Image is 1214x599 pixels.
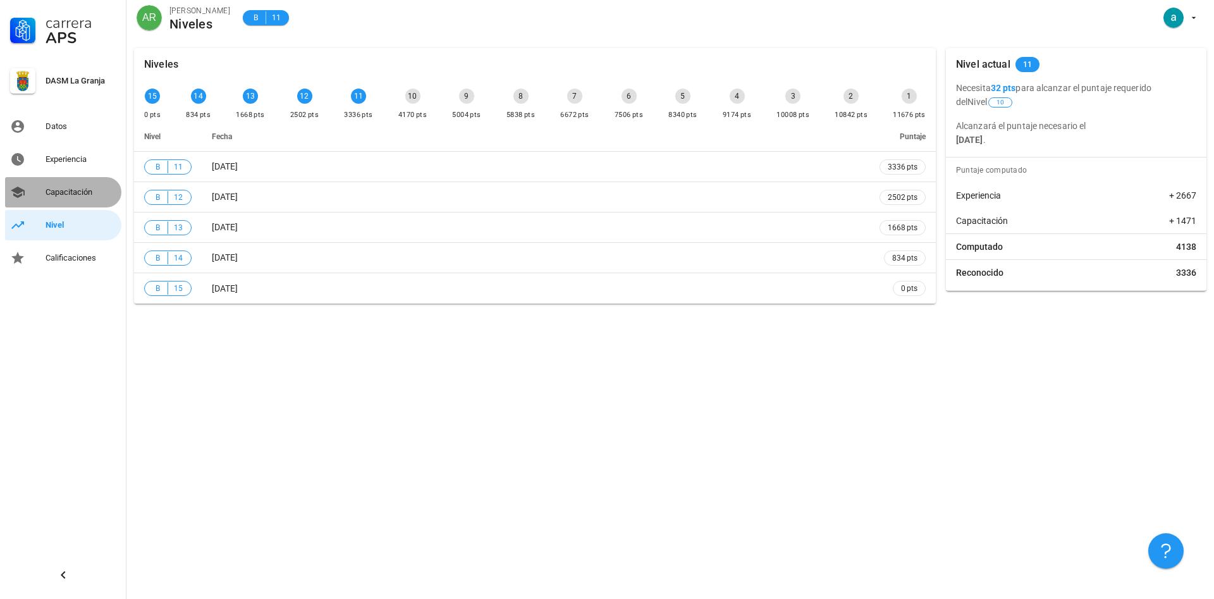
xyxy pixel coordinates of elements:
[46,30,116,46] div: APS
[1163,8,1184,28] div: avatar
[46,15,116,30] div: Carrera
[956,119,1196,147] p: Alcanzará el puntaje necesario el .
[888,161,917,173] span: 3336 pts
[1176,240,1196,253] span: 4138
[169,4,230,17] div: [PERSON_NAME]
[967,97,1014,107] span: Nivel
[212,252,238,262] span: [DATE]
[675,89,690,104] div: 5
[145,89,160,104] div: 15
[398,109,427,121] div: 4170 pts
[152,161,162,173] span: B
[5,111,121,142] a: Datos
[144,48,178,81] div: Niveles
[785,89,800,104] div: 3
[513,89,529,104] div: 8
[202,121,869,152] th: Fecha
[142,5,156,30] span: AR
[46,76,116,86] div: DASM La Granja
[723,109,751,121] div: 9174 pts
[835,109,868,121] div: 10842 pts
[1176,266,1196,279] span: 3336
[991,83,1016,93] b: 32 pts
[212,161,238,171] span: [DATE]
[892,252,917,264] span: 834 pts
[888,191,917,204] span: 2502 pts
[622,89,637,104] div: 6
[902,89,917,104] div: 1
[212,222,238,232] span: [DATE]
[951,157,1206,183] div: Puntaje computado
[152,191,162,204] span: B
[212,192,238,202] span: [DATE]
[901,282,917,295] span: 0 pts
[615,109,643,121] div: 7506 pts
[46,253,116,263] div: Calificaciones
[869,121,936,152] th: Puntaje
[956,214,1008,227] span: Capacitación
[186,109,211,121] div: 834 pts
[956,240,1003,253] span: Computado
[452,109,481,121] div: 5004 pts
[5,144,121,175] a: Experiencia
[191,89,206,104] div: 14
[46,187,116,197] div: Capacitación
[405,89,420,104] div: 10
[5,243,121,273] a: Calificaciones
[212,132,232,141] span: Fecha
[344,109,372,121] div: 3336 pts
[956,48,1010,81] div: Nivel actual
[173,161,183,173] span: 11
[250,11,261,24] span: B
[900,132,926,141] span: Puntaje
[956,266,1003,279] span: Reconocido
[173,221,183,234] span: 13
[134,121,202,152] th: Nivel
[152,282,162,295] span: B
[1169,214,1196,227] span: + 1471
[173,282,183,295] span: 15
[173,252,183,264] span: 14
[169,17,230,31] div: Niveles
[5,210,121,240] a: Nivel
[173,191,183,204] span: 12
[893,109,926,121] div: 11676 pts
[297,89,312,104] div: 12
[144,132,161,141] span: Nivel
[152,221,162,234] span: B
[1023,57,1033,72] span: 11
[152,252,162,264] span: B
[668,109,697,121] div: 8340 pts
[144,109,161,121] div: 0 pts
[956,135,983,145] b: [DATE]
[5,177,121,207] a: Capacitación
[956,189,1001,202] span: Experiencia
[560,109,589,121] div: 6672 pts
[730,89,745,104] div: 4
[776,109,809,121] div: 10008 pts
[212,283,238,293] span: [DATE]
[243,89,258,104] div: 13
[567,89,582,104] div: 7
[137,5,162,30] div: avatar
[888,221,917,234] span: 1668 pts
[271,11,281,24] span: 11
[351,89,366,104] div: 11
[996,98,1004,107] span: 10
[956,81,1196,109] p: Necesita para alcanzar el puntaje requerido del
[46,220,116,230] div: Nivel
[290,109,319,121] div: 2502 pts
[843,89,859,104] div: 2
[46,154,116,164] div: Experiencia
[459,89,474,104] div: 9
[506,109,535,121] div: 5838 pts
[1169,189,1196,202] span: + 2667
[46,121,116,132] div: Datos
[236,109,264,121] div: 1668 pts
